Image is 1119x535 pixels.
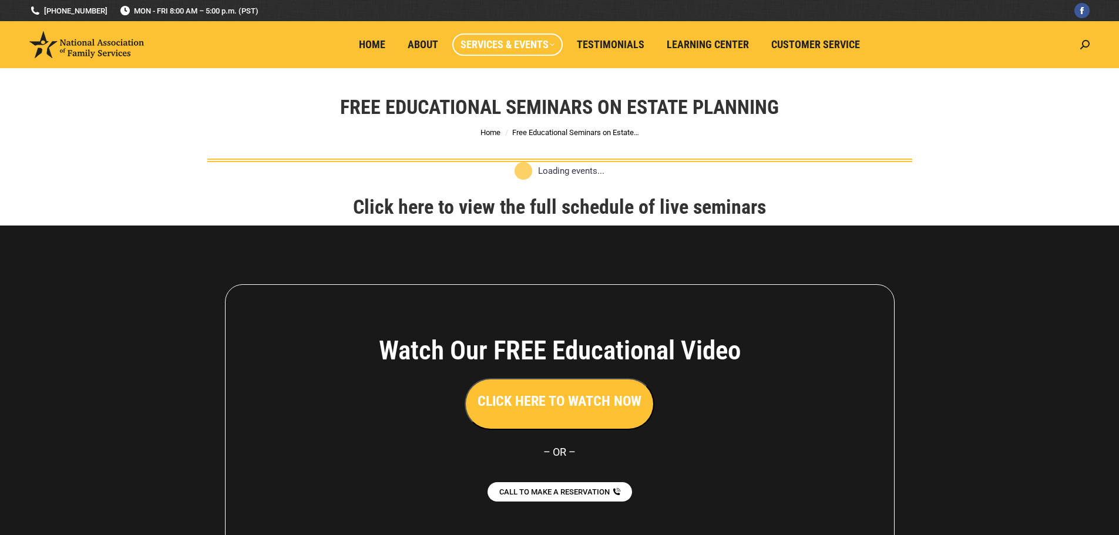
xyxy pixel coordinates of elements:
[667,38,749,51] span: Learning Center
[543,446,576,458] span: – OR –
[499,488,610,496] span: CALL TO MAKE A RESERVATION
[465,396,654,408] a: CLICK HERE TO WATCH NOW
[351,33,394,56] a: Home
[399,33,446,56] a: About
[461,38,555,51] span: Services & Events
[29,31,144,58] img: National Association of Family Services
[1074,3,1090,18] a: Facebook page opens in new window
[314,335,806,366] h4: Watch Our FREE Educational Video
[353,195,766,218] a: Click here to view the full schedule of live seminars
[577,38,644,51] span: Testimonials
[771,38,860,51] span: Customer Service
[119,5,258,16] span: MON - FRI 8:00 AM – 5:00 p.m. (PST)
[340,94,779,120] h1: Free Educational Seminars on Estate Planning
[29,5,107,16] a: [PHONE_NUMBER]
[763,33,868,56] a: Customer Service
[408,38,438,51] span: About
[480,128,500,137] a: Home
[658,33,757,56] a: Learning Center
[359,38,385,51] span: Home
[478,391,641,411] h3: CLICK HERE TO WATCH NOW
[465,378,654,430] button: CLICK HERE TO WATCH NOW
[538,164,604,178] p: Loading events...
[512,128,639,137] span: Free Educational Seminars on Estate…
[488,482,632,502] a: CALL TO MAKE A RESERVATION
[569,33,653,56] a: Testimonials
